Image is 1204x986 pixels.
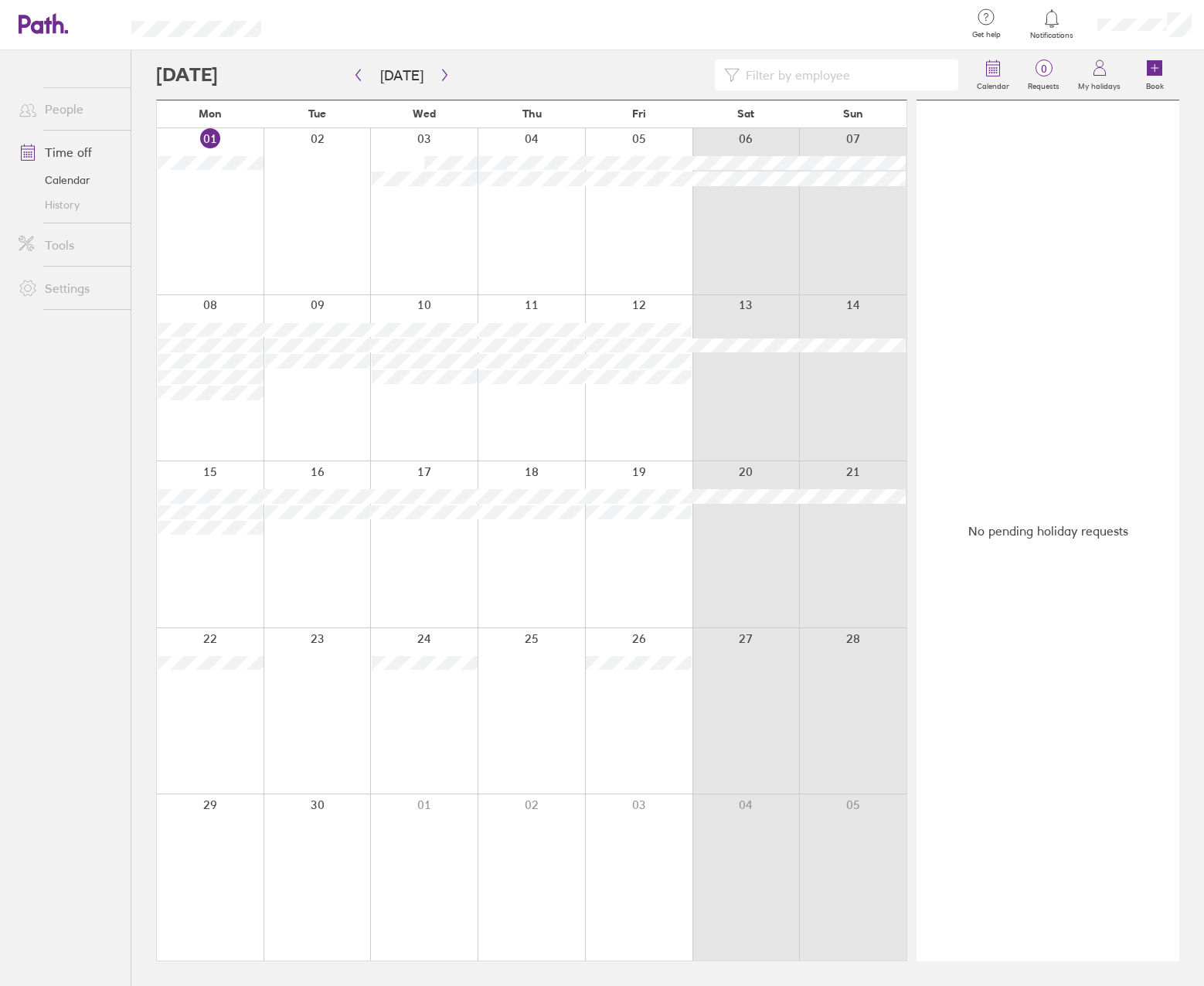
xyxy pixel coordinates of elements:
[1137,77,1173,91] label: Book
[1019,63,1069,75] span: 0
[6,168,131,192] a: Calendar
[522,107,542,120] span: Thu
[1019,77,1069,91] label: Requests
[843,107,863,120] span: Sun
[1027,31,1077,40] span: Notifications
[199,107,222,120] span: Mon
[6,137,131,168] a: Time off
[1069,50,1130,100] a: My holidays
[1130,50,1179,100] a: Book
[368,63,436,88] button: [DATE]
[737,107,754,120] span: Sat
[632,107,646,120] span: Fri
[6,93,131,124] a: People
[917,100,1179,961] div: No pending holiday requests
[6,192,131,217] a: History
[6,229,131,260] a: Tools
[6,273,131,304] a: Settings
[968,77,1019,91] label: Calendar
[308,107,326,120] span: Tue
[413,107,436,120] span: Wed
[1027,8,1077,40] a: Notifications
[740,60,949,90] input: Filter by employee
[968,50,1019,100] a: Calendar
[1019,50,1069,100] a: 0Requests
[961,30,1012,39] span: Get help
[1069,77,1130,91] label: My holidays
